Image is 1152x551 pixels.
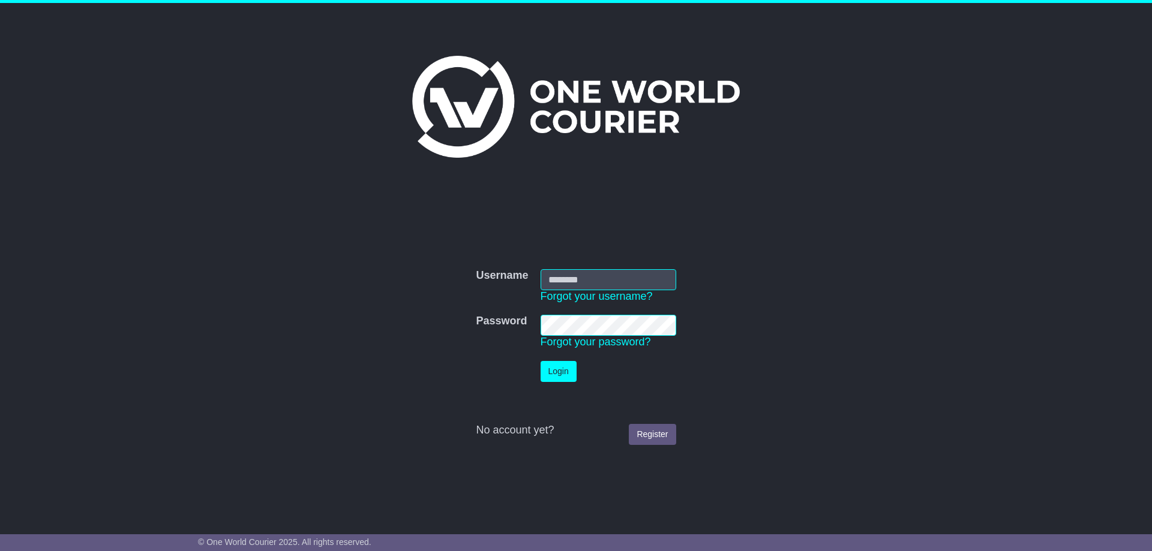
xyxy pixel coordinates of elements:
label: Username [476,269,528,282]
span: © One World Courier 2025. All rights reserved. [198,537,371,547]
label: Password [476,315,527,328]
a: Forgot your password? [541,336,651,348]
button: Login [541,361,577,382]
div: No account yet? [476,424,676,437]
a: Register [629,424,676,445]
img: One World [412,56,740,158]
a: Forgot your username? [541,290,653,302]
